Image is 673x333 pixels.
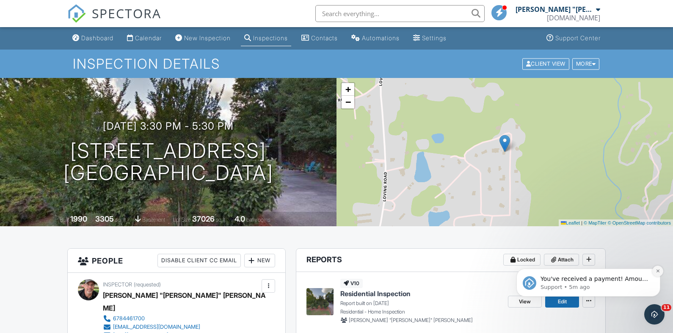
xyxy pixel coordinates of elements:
[68,249,285,273] h3: People
[311,34,338,42] div: Contacts
[103,120,234,132] h3: [DATE] 3:30 pm - 5:30 pm
[63,140,273,185] h1: [STREET_ADDRESS] [GEOGRAPHIC_DATA]
[522,58,569,69] div: Client View
[103,314,259,323] a: 6784461700
[37,60,146,160] span: You've received a payment! Amount $1290.00 Fee $35.78 Net $1254.22 Transaction # pi_3SChKkK7snlDG...
[192,214,215,223] div: 37026
[362,34,400,42] div: Automations
[103,323,259,331] a: [EMAIL_ADDRESS][DOMAIN_NAME]
[67,4,86,23] img: The Best Home Inspection Software - Spectora
[345,97,351,107] span: −
[644,304,665,325] iframe: Intercom live chat
[662,304,671,311] span: 11
[173,216,191,223] span: Lot Size
[134,281,161,288] span: (requested)
[342,96,354,108] a: Zoom out
[253,34,288,42] div: Inspections
[342,83,354,96] a: Zoom in
[157,254,241,267] div: Disable Client CC Email
[124,31,165,46] a: Calendar
[315,5,485,22] input: Search everything...
[216,216,226,223] span: sq.ft.
[37,68,146,76] p: Message from Support, sent 5m ago
[547,14,600,22] div: GeorgiaHomePros.com
[410,31,450,46] a: Settings
[348,31,403,46] a: Automations (Basic)
[499,135,510,152] img: Marker
[19,61,33,75] img: Profile image for Support
[81,34,113,42] div: Dashboard
[103,281,132,288] span: Inspector
[246,216,270,223] span: bathrooms
[184,34,231,42] div: New Inspection
[172,31,234,46] a: New Inspection
[244,254,275,267] div: New
[69,31,117,46] a: Dashboard
[521,60,571,67] a: Client View
[60,216,69,223] span: Built
[572,58,600,69] div: More
[103,289,266,314] div: [PERSON_NAME] "[PERSON_NAME]" [PERSON_NAME]
[135,34,162,42] div: Calendar
[13,53,157,81] div: message notification from Support, 5m ago. You've received a payment! Amount $1290.00 Fee $35.78 ...
[70,214,87,223] div: 1990
[543,31,604,46] a: Support Center
[115,216,127,223] span: sq. ft.
[142,216,165,223] span: basement
[345,84,351,94] span: +
[241,31,291,46] a: Inspections
[113,324,200,330] div: [EMAIL_ADDRESS][DOMAIN_NAME]
[67,11,161,29] a: SPECTORA
[298,31,341,46] a: Contacts
[234,214,245,223] div: 4.0
[422,34,447,42] div: Settings
[113,315,145,322] div: 6784461700
[555,34,601,42] div: Support Center
[92,4,161,22] span: SPECTORA
[95,214,114,223] div: 3305
[73,56,600,71] h1: Inspection Details
[149,50,160,61] button: Dismiss notification
[504,215,673,310] iframe: Intercom notifications message
[516,5,594,14] div: [PERSON_NAME] "[PERSON_NAME]" [PERSON_NAME]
